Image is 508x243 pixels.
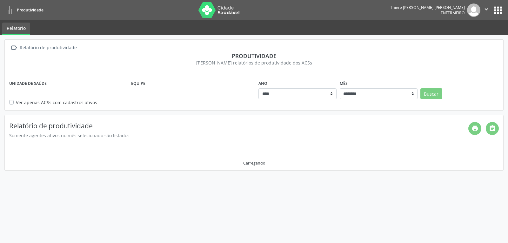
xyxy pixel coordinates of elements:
button:  [480,3,492,17]
span: Produtividade [17,7,43,13]
label: Ver apenas ACSs com cadastros ativos [16,99,97,106]
button: Buscar [420,88,442,99]
i:  [9,43,18,52]
i:  [483,6,490,13]
div: Somente agentes ativos no mês selecionado são listados [9,132,468,139]
button: apps [492,5,504,16]
label: Ano [258,78,267,88]
label: Mês [340,78,348,88]
label: Equipe [131,78,145,88]
div: [PERSON_NAME] relatórios de produtividade dos ACSs [9,59,499,66]
label: Unidade de saúde [9,78,47,88]
a: Relatório [2,23,30,35]
div: Thiere [PERSON_NAME] [PERSON_NAME] [390,5,465,10]
span: Enfermeiro [441,10,465,16]
div: Carregando [243,160,265,166]
a:  Relatório de produtividade [9,43,78,52]
a: Produtividade [4,5,43,15]
div: Relatório de produtividade [18,43,78,52]
div: Produtividade [9,52,499,59]
h4: Relatório de produtividade [9,122,468,130]
img: img [467,3,480,17]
